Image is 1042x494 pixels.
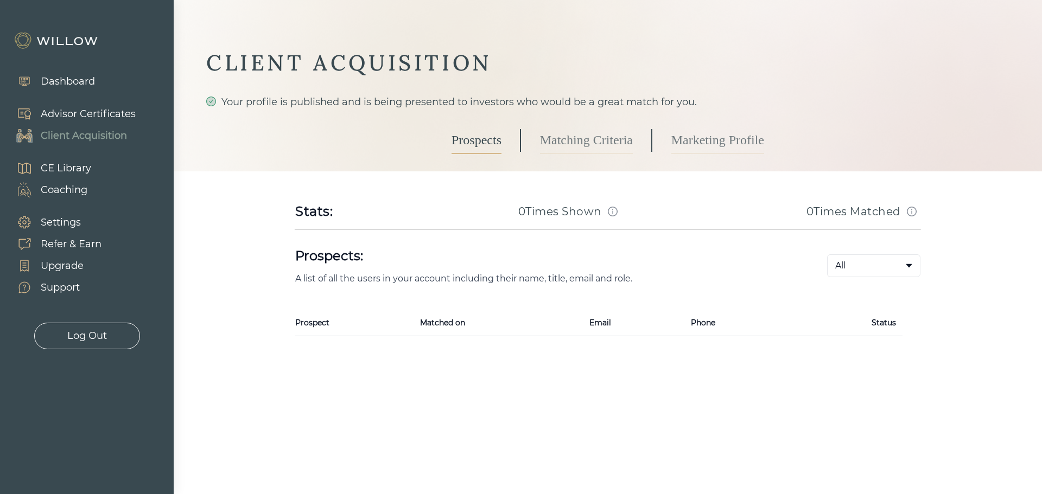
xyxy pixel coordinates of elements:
[583,310,684,336] th: Email
[41,74,95,89] div: Dashboard
[41,129,127,143] div: Client Acquisition
[414,310,583,336] th: Matched on
[295,273,792,284] p: A list of all the users in your account including their name, title, email and role.
[684,310,793,336] th: Phone
[5,70,95,92] a: Dashboard
[806,204,901,219] h3: 0 Times Matched
[671,127,764,154] a: Marketing Profile
[41,259,84,273] div: Upgrade
[14,32,100,49] img: Willow
[295,247,792,265] h1: Prospects:
[206,94,1009,110] div: Your profile is published and is being presented to investors who would be a great match for you.
[5,157,91,179] a: CE Library
[608,207,618,216] span: info-circle
[5,179,91,201] a: Coaching
[295,310,414,336] th: Prospect
[41,280,80,295] div: Support
[604,203,621,220] button: Match info
[41,183,87,197] div: Coaching
[41,161,91,176] div: CE Library
[5,233,101,255] a: Refer & Earn
[5,103,136,125] a: Advisor Certificates
[907,207,917,216] span: info-circle
[835,259,846,272] span: All
[295,203,333,220] div: Stats:
[903,203,920,220] button: Match info
[206,49,1009,77] div: CLIENT ACQUISITION
[905,261,913,270] span: caret-down
[518,204,602,219] h3: 0 Times Shown
[41,215,81,230] div: Settings
[793,310,903,336] th: Status
[41,237,101,252] div: Refer & Earn
[5,255,101,277] a: Upgrade
[452,127,501,154] a: Prospects
[41,107,136,121] div: Advisor Certificates
[206,97,216,106] span: check-circle
[540,127,633,154] a: Matching Criteria
[5,211,101,233] a: Settings
[5,125,136,146] a: Client Acquisition
[67,329,107,343] div: Log Out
